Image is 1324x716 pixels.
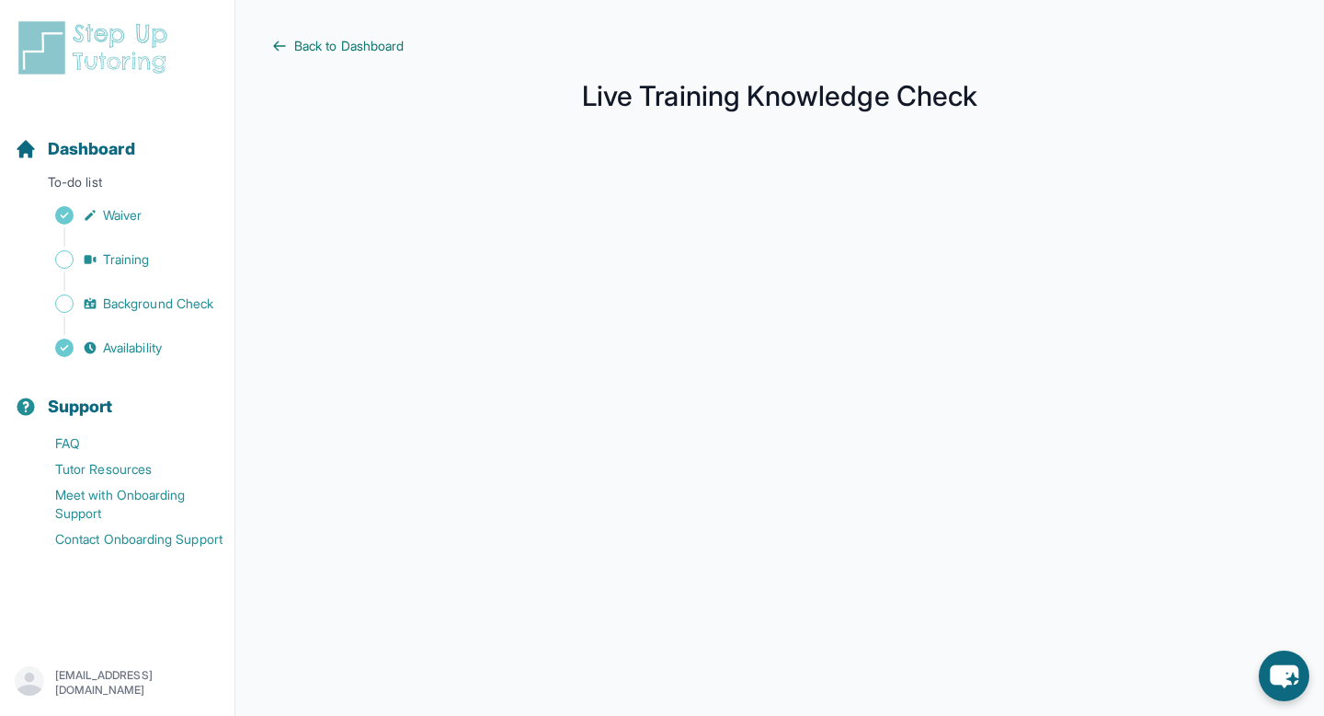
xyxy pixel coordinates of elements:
span: Background Check [103,294,213,313]
button: Support [7,364,227,427]
a: Back to Dashboard [272,37,1287,55]
img: logo [15,18,178,77]
span: Support [48,394,113,420]
a: Contact Onboarding Support [15,526,234,552]
a: Meet with Onboarding Support [15,482,234,526]
button: Dashboard [7,107,227,169]
button: chat-button [1259,651,1309,701]
a: Training [15,247,234,272]
span: Waiver [103,206,142,225]
span: Availability [103,339,162,357]
span: Training [103,250,150,269]
span: Back to Dashboard [294,37,404,55]
a: Availability [15,335,234,361]
h1: Live Training Knowledge Check [272,85,1287,107]
p: [EMAIL_ADDRESS][DOMAIN_NAME] [55,668,220,698]
a: Background Check [15,291,234,317]
a: Dashboard [15,136,135,162]
a: Waiver [15,202,234,228]
span: Dashboard [48,136,135,162]
a: FAQ [15,431,234,456]
p: To-do list [7,173,227,199]
a: Tutor Resources [15,456,234,482]
button: [EMAIL_ADDRESS][DOMAIN_NAME] [15,666,220,699]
